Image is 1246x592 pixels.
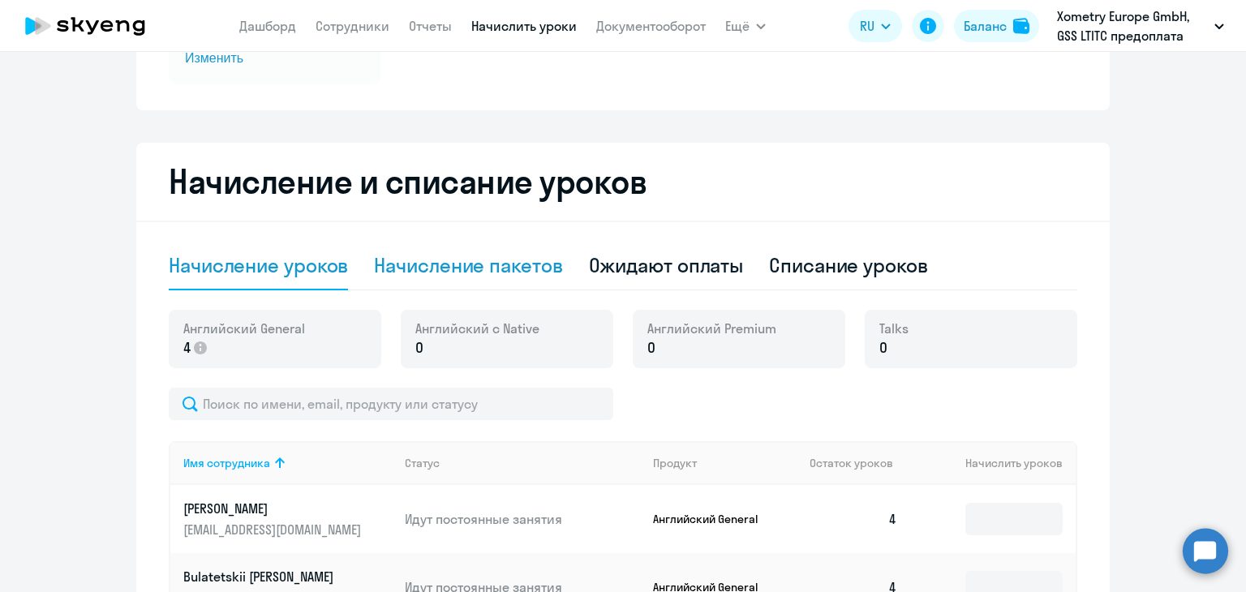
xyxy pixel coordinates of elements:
p: [PERSON_NAME] [183,500,365,517]
input: Поиск по имени, email, продукту или статусу [169,388,613,420]
a: [PERSON_NAME][EMAIL_ADDRESS][DOMAIN_NAME] [183,500,392,538]
a: Начислить уроки [471,18,577,34]
a: Сотрудники [316,18,389,34]
span: Остаток уроков [810,456,893,470]
button: RU [849,10,902,42]
span: 0 [647,337,655,358]
button: Балансbalance [954,10,1039,42]
div: Баланс [964,16,1007,36]
span: Английский General [183,320,305,337]
button: Xometry Europe GmbH, GSS LTITC предоплата (временно) [1049,6,1232,45]
span: Изменить [185,49,365,68]
div: Имя сотрудника [183,456,392,470]
p: Английский General [653,512,775,526]
td: 4 [797,485,910,553]
a: Дашборд [239,18,296,34]
span: 0 [879,337,887,358]
p: Xometry Europe GmbH, GSS LTITC предоплата (временно) [1057,6,1208,45]
span: Английский Premium [647,320,776,337]
div: Продукт [653,456,797,470]
p: Bulatetskii [PERSON_NAME] [183,568,365,586]
div: Остаток уроков [810,456,910,470]
span: Английский с Native [415,320,539,337]
a: Документооборот [596,18,706,34]
p: Идут постоянные занятия [405,510,640,528]
div: Начисление уроков [169,252,348,278]
a: Отчеты [409,18,452,34]
div: Статус [405,456,440,470]
div: Продукт [653,456,697,470]
h2: Начисление и списание уроков [169,162,1077,201]
span: 4 [183,337,191,358]
div: Списание уроков [769,252,928,278]
div: Ожидают оплаты [589,252,744,278]
img: balance [1013,18,1029,34]
div: Статус [405,456,640,470]
th: Начислить уроков [910,441,1076,485]
div: Имя сотрудника [183,456,270,470]
button: Ещё [725,10,766,42]
p: [EMAIL_ADDRESS][DOMAIN_NAME] [183,521,365,538]
span: Talks [879,320,909,337]
span: 0 [415,337,423,358]
div: Начисление пакетов [374,252,562,278]
span: RU [860,16,874,36]
span: Ещё [725,16,750,36]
